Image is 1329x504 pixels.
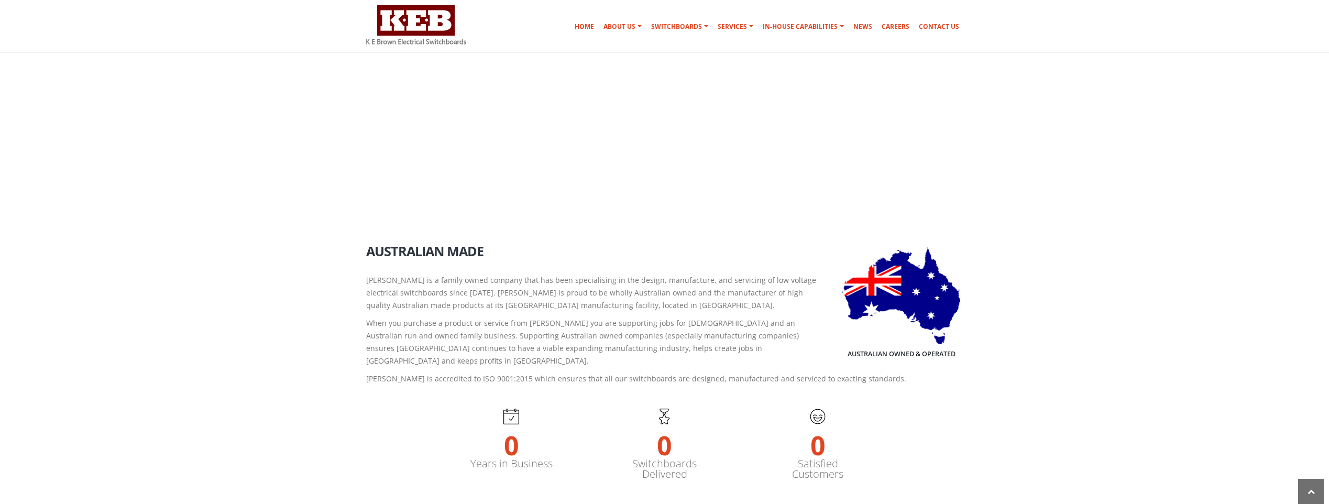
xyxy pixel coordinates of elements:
a: Home [570,16,598,37]
a: Home [900,185,919,193]
a: Switchboards [647,16,712,37]
a: About Us [599,16,646,37]
p: When you purchase a product or service from [PERSON_NAME] you are supporting jobs for [DEMOGRAPHI... [366,317,963,367]
h2: Australian Made [366,244,963,258]
strong: 0 [621,424,708,458]
label: Satisfied Customers [775,458,861,479]
a: In-house Capabilities [759,16,848,37]
h5: Australian Owned & Operated [848,349,955,359]
li: About Us [921,183,961,196]
label: Years in Business [468,458,555,469]
label: Switchboards Delivered [621,458,708,479]
a: Services [713,16,757,37]
a: Careers [877,16,914,37]
img: K E Brown Electrical Switchboards [366,5,466,45]
p: [PERSON_NAME] is accredited to ISO 9001:2015 which ensures that all our switchboards are designed... [366,372,963,385]
strong: 0 [775,424,861,458]
p: [PERSON_NAME] is a family owned company that has been specialising in the design, manufacture, an... [366,274,963,312]
strong: 0 [468,424,555,458]
a: News [849,16,876,37]
a: Contact Us [915,16,963,37]
h1: About Us [366,177,432,206]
